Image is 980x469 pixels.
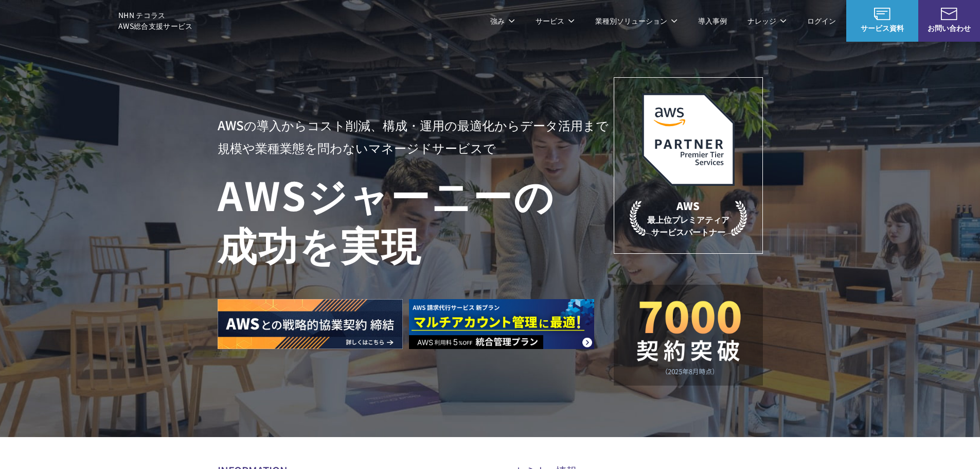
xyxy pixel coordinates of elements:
a: AWS総合支援サービス C-Chorus NHN テコラスAWS総合支援サービス [15,8,193,33]
p: ナレッジ [747,15,787,26]
img: AWS請求代行サービス 統合管理プラン [409,299,594,349]
p: 業種別ソリューション [595,15,678,26]
p: 最上位プレミアティア サービスパートナー [630,198,747,238]
img: AWSとの戦略的協業契約 締結 [218,299,403,349]
img: 契約件数 [634,300,742,375]
a: 導入事例 [698,15,727,26]
p: AWSの導入からコスト削減、 構成・運用の最適化からデータ活用まで 規模や業種業態を問わない マネージドサービスで [218,114,614,159]
span: お問い合わせ [918,23,980,33]
span: NHN テコラス AWS総合支援サービス [118,10,193,31]
img: お問い合わせ [941,8,957,20]
h1: AWS ジャーニーの 成功を実現 [218,169,614,268]
img: AWSプレミアティアサービスパートナー [642,93,735,186]
img: AWS総合支援サービス C-Chorus サービス資料 [874,8,890,20]
p: 強み [490,15,515,26]
p: サービス [536,15,575,26]
em: AWS [676,198,700,213]
span: サービス資料 [846,23,918,33]
a: ログイン [807,15,836,26]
